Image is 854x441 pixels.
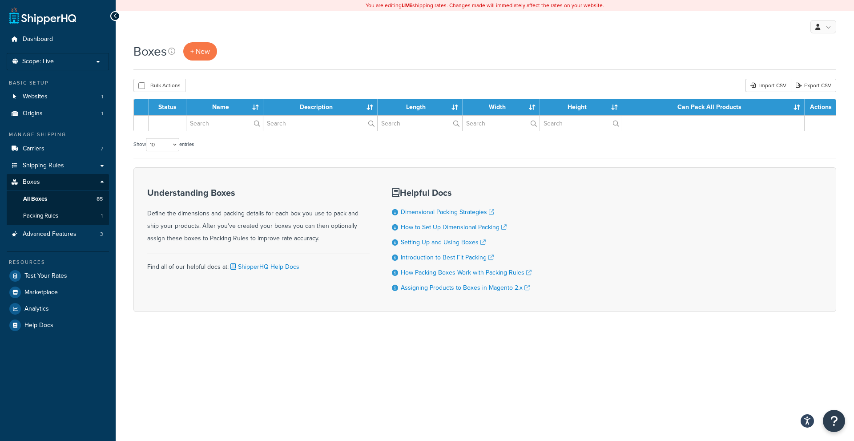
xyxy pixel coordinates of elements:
span: All Boxes [23,195,47,203]
a: ShipperHQ Home [9,7,76,24]
button: Open Resource Center [823,410,845,432]
input: Search [378,116,462,131]
th: Status [149,99,186,115]
li: Packing Rules [7,208,109,224]
select: Showentries [146,138,179,151]
a: Setting Up and Using Boxes [401,238,486,247]
a: Websites 1 [7,89,109,105]
a: Dashboard [7,31,109,48]
a: Help Docs [7,317,109,333]
input: Search [186,116,263,131]
span: Carriers [23,145,44,153]
a: Advanced Features 3 [7,226,109,243]
span: 1 [101,93,103,101]
h1: Boxes [133,43,167,60]
div: Find all of our helpful docs at: [147,254,370,273]
input: Search [463,116,540,131]
a: ShipperHQ Help Docs [229,262,299,271]
a: Dimensional Packing Strategies [401,207,494,217]
a: Origins 1 [7,105,109,122]
span: Analytics [24,305,49,313]
th: Width [463,99,540,115]
b: LIVE [402,1,412,9]
li: Carriers [7,141,109,157]
a: How to Set Up Dimensional Packing [401,223,507,232]
span: Dashboard [23,36,53,43]
span: Boxes [23,178,40,186]
span: 3 [100,231,103,238]
li: Advanced Features [7,226,109,243]
th: Name [186,99,263,115]
a: Boxes [7,174,109,190]
li: Boxes [7,174,109,225]
th: Actions [805,99,836,115]
a: How Packing Boxes Work with Packing Rules [401,268,532,277]
input: Search [540,116,622,131]
span: Packing Rules [23,212,58,220]
span: Advanced Features [23,231,77,238]
span: Scope: Live [22,58,54,65]
li: Websites [7,89,109,105]
div: Resources [7,259,109,266]
th: Can Pack All Products [622,99,805,115]
h3: Understanding Boxes [147,188,370,198]
a: Analytics [7,301,109,317]
span: Help Docs [24,322,53,329]
span: Websites [23,93,48,101]
div: Manage Shipping [7,131,109,138]
span: Marketplace [24,289,58,296]
th: Height [540,99,622,115]
a: + New [183,42,217,61]
span: 1 [101,212,103,220]
div: Define the dimensions and packing details for each box you use to pack and ship your products. Af... [147,188,370,245]
a: All Boxes 85 [7,191,109,207]
h3: Helpful Docs [392,188,532,198]
a: Carriers 7 [7,141,109,157]
span: Test Your Rates [24,272,67,280]
a: Export CSV [791,79,836,92]
li: All Boxes [7,191,109,207]
label: Show entries [133,138,194,151]
a: Marketplace [7,284,109,300]
button: Bulk Actions [133,79,185,92]
th: Description [263,99,377,115]
a: Introduction to Best Fit Packing [401,253,494,262]
a: Test Your Rates [7,268,109,284]
span: 7 [101,145,103,153]
div: Import CSV [745,79,791,92]
span: 1 [101,110,103,117]
li: Origins [7,105,109,122]
a: Packing Rules 1 [7,208,109,224]
input: Search [263,116,377,131]
span: Origins [23,110,43,117]
div: Basic Setup [7,79,109,87]
span: Shipping Rules [23,162,64,170]
th: Length [378,99,463,115]
span: + New [190,46,210,57]
a: Assigning Products to Boxes in Magento 2.x [401,283,530,292]
span: 85 [97,195,103,203]
a: Shipping Rules [7,158,109,174]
